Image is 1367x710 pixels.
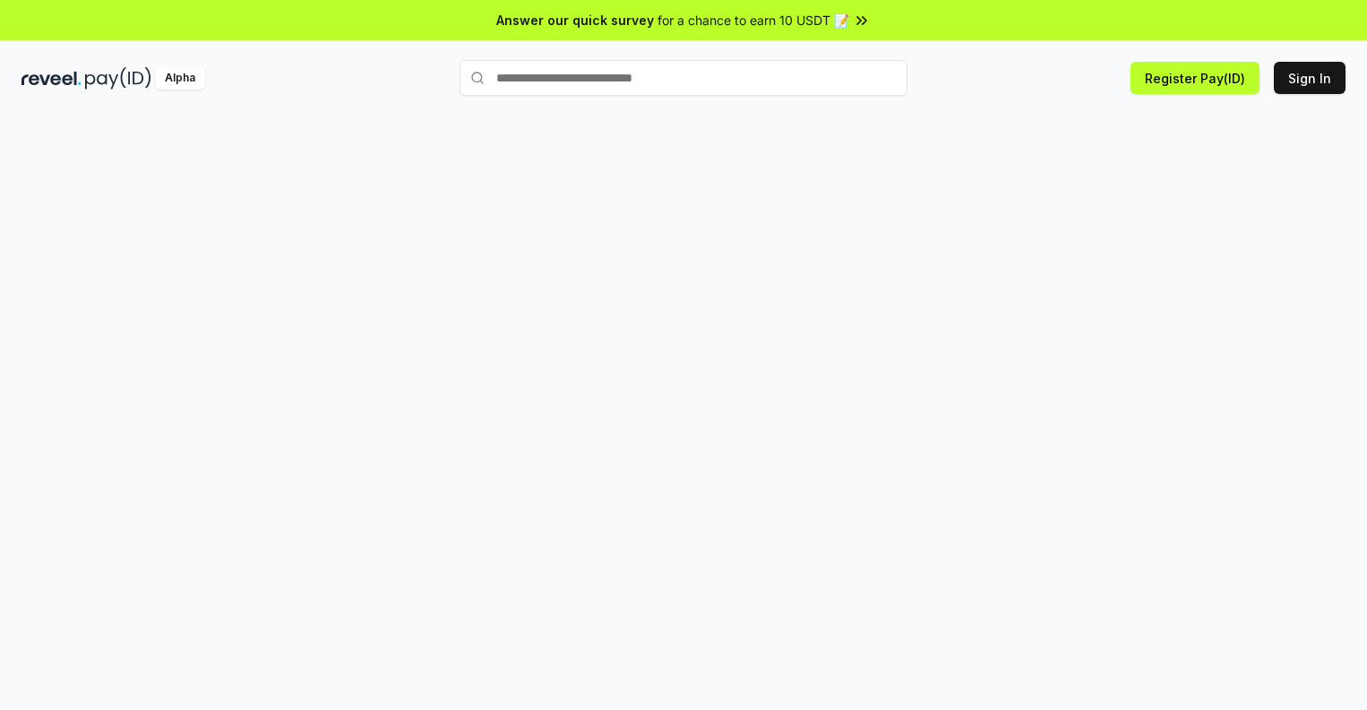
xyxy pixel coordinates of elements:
[85,67,151,90] img: pay_id
[155,67,205,90] div: Alpha
[658,11,849,30] span: for a chance to earn 10 USDT 📝
[1274,62,1346,94] button: Sign In
[21,67,82,90] img: reveel_dark
[1131,62,1260,94] button: Register Pay(ID)
[496,11,654,30] span: Answer our quick survey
